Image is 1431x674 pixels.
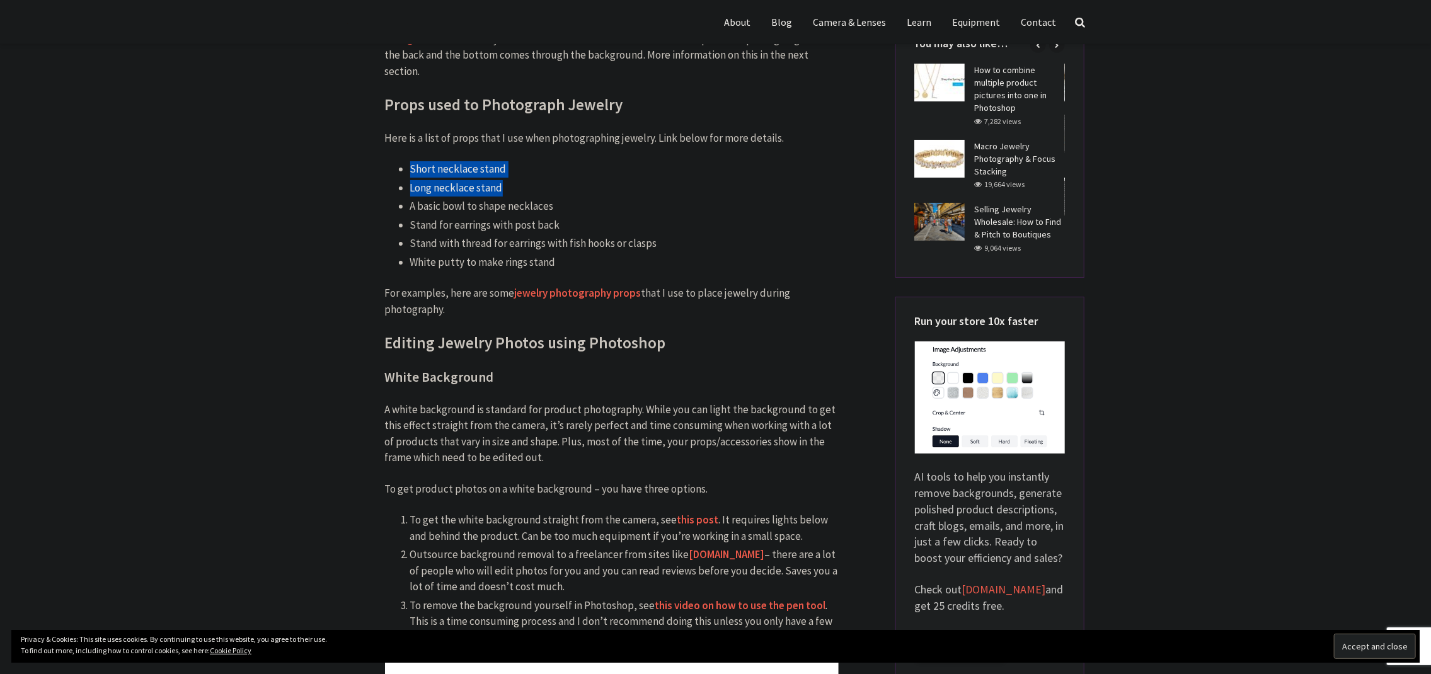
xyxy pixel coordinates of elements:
[410,180,839,197] li: Long necklace stand
[410,236,839,252] li: Stand with thread for earrings with fish hooks or clasps
[385,16,788,47] a: type of background
[385,368,839,387] h3: White Background
[943,6,1010,38] a: Equipment
[210,646,251,655] a: Cookie Policy
[515,286,641,300] a: jewelry photography props
[898,6,941,38] a: Learn
[385,130,839,147] p: Here is a list of props that I use when photographing jewelry. Link below for more details.
[962,582,1046,597] a: [DOMAIN_NAME]
[410,254,839,271] li: White putty to make rings stand
[974,243,1021,254] div: 9,064 views
[410,512,839,544] li: To get the white background straight from the camera, see . It requires lights below and behind t...
[410,547,839,595] li: Outsource background removal to a freelancer from sites like – there are a lot of people who will...
[410,217,839,234] li: Stand for earrings with post back
[385,481,839,498] p: To get product photos on a white background – you have three options.
[762,6,802,38] a: Blog
[410,598,839,646] li: To remove the background yourself in Photoshop, see . This is a time consuming process and I don’...
[385,94,839,115] h2: Props used to Photograph Jewelry
[974,140,1055,177] a: Macro Jewelry Photography & Focus Stacking
[974,179,1025,190] div: 19,664 views
[677,513,719,527] a: this post
[1012,6,1066,38] a: Contact
[655,598,826,613] a: this video on how to use the pen tool
[974,116,1021,127] div: 7,282 views
[974,203,1061,240] a: Selling Jewelry Wholesale: How to Find & Pitch to Boutiques
[385,402,839,466] p: A white background is standard for product photography. While you can light the background to get...
[804,6,896,38] a: Camera & Lenses
[915,581,1065,614] p: Check out and get 25 credits free.
[410,198,839,215] li: A basic bowl to shape necklaces
[915,313,1065,329] h4: Run your store 10x faster
[915,341,1065,566] p: AI tools to help you instantly remove backgrounds, generate polished product descriptions, craft ...
[385,285,839,317] p: For examples, here are some that I use to place jewelry during photography.
[1334,634,1416,659] input: Accept and close
[11,630,1420,663] div: Privacy & Cookies: This site uses cookies. By continuing to use this website, you agree to their ...
[715,6,761,38] a: About
[410,161,839,178] li: Short necklace stand
[385,333,666,353] strong: Editing Jewelry Photos using Photoshop
[689,547,765,562] a: [DOMAIN_NAME]
[974,64,1047,113] a: How to combine multiple product pictures into one in Photoshop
